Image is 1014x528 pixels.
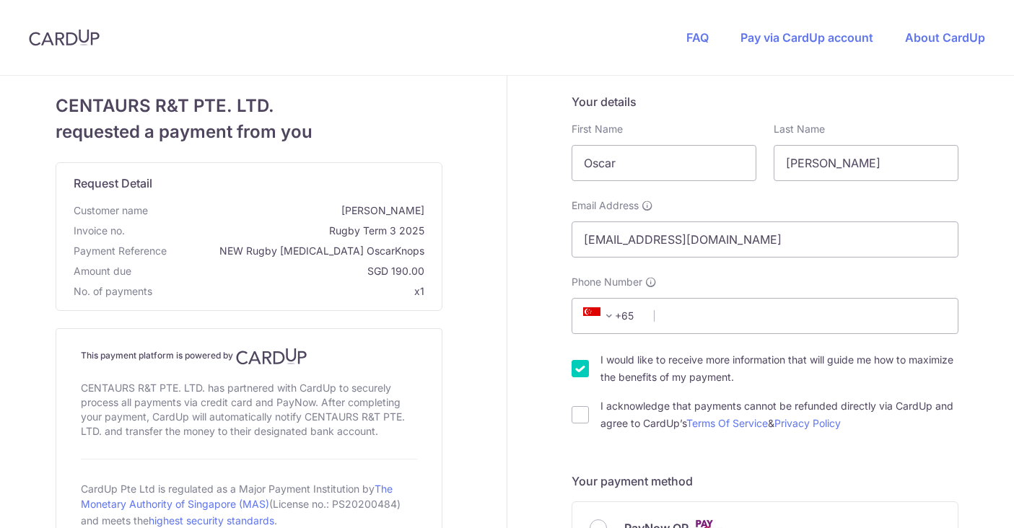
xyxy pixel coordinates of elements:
span: translation missing: en.payment_reference [74,245,167,257]
a: Pay via CardUp account [740,30,873,45]
label: First Name [572,122,623,136]
span: +65 [583,307,618,325]
span: Phone Number [572,275,642,289]
label: Last Name [774,122,825,136]
span: Email Address [572,198,639,213]
span: No. of payments [74,284,152,299]
input: Last name [774,145,958,181]
span: requested a payment from you [56,119,442,145]
h4: This payment platform is powered by [81,348,417,365]
a: Terms Of Service [686,417,768,429]
span: Rugby Term 3 2025 [131,224,424,238]
img: CardUp [236,348,307,365]
span: CENTAURS R&T PTE. LTD. [56,93,442,119]
a: About CardUp [905,30,985,45]
span: x1 [414,285,424,297]
img: CardUp [29,29,100,46]
a: Privacy Policy [774,417,841,429]
span: +65 [579,307,644,325]
div: CENTAURS R&T PTE. LTD. has partnered with CardUp to securely process all payments via credit card... [81,378,417,441]
h5: Your payment method [572,472,958,490]
span: SGD 190.00 [137,264,424,278]
a: FAQ [686,30,709,45]
span: Amount due [74,264,131,278]
span: [PERSON_NAME] [154,203,424,218]
a: highest security standards [149,514,274,527]
span: Customer name [74,203,148,218]
span: Invoice no. [74,224,125,238]
span: translation missing: en.request_detail [74,176,152,190]
input: Email address [572,221,958,258]
label: I acknowledge that payments cannot be refunded directly via CardUp and agree to CardUp’s & [600,397,958,432]
label: I would like to receive more information that will guide me how to maximize the benefits of my pa... [600,351,958,386]
h5: Your details [572,93,958,110]
input: First name [572,145,756,181]
span: NEW Rugby [MEDICAL_DATA] OscarKnops [172,244,424,258]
